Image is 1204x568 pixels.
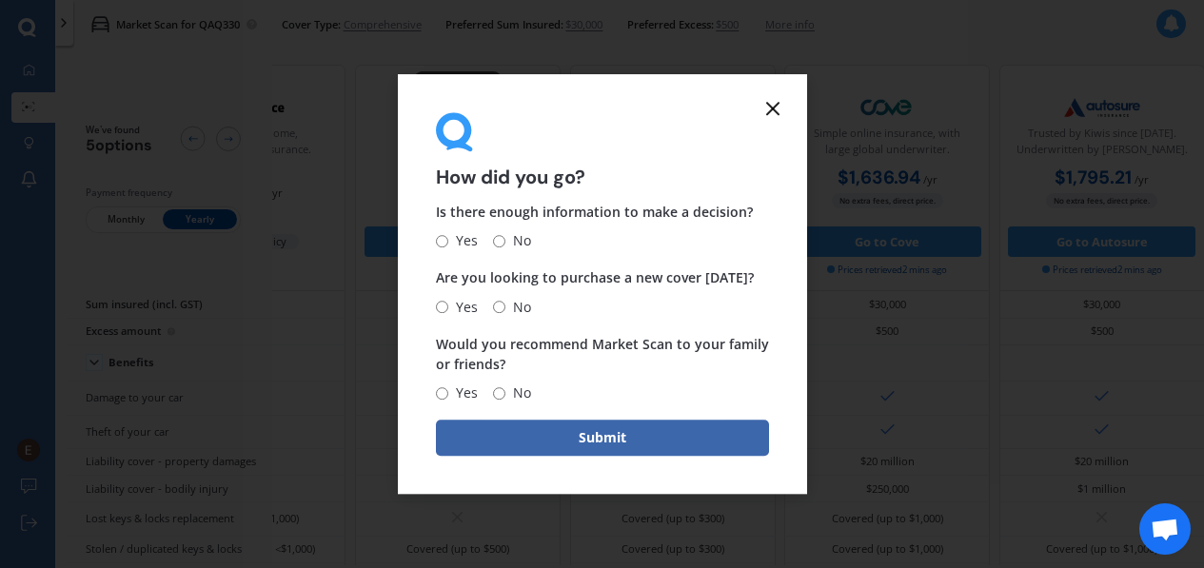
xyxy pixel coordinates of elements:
span: Yes [448,230,478,253]
span: Yes [448,382,478,404]
button: Submit [436,420,769,456]
input: No [493,301,505,313]
span: Are you looking to purchase a new cover [DATE]? [436,269,754,287]
div: How did you go? [436,112,769,187]
input: Yes [436,235,448,247]
span: Is there enough information to make a decision? [436,204,753,222]
span: Yes [448,296,478,319]
input: Yes [436,301,448,313]
a: Open chat [1139,503,1191,555]
span: No [505,382,531,404]
input: No [493,235,505,247]
span: No [505,230,531,253]
input: Yes [436,387,448,400]
span: No [505,296,531,319]
span: Would you recommend Market Scan to your family or friends? [436,335,769,373]
input: No [493,387,505,400]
